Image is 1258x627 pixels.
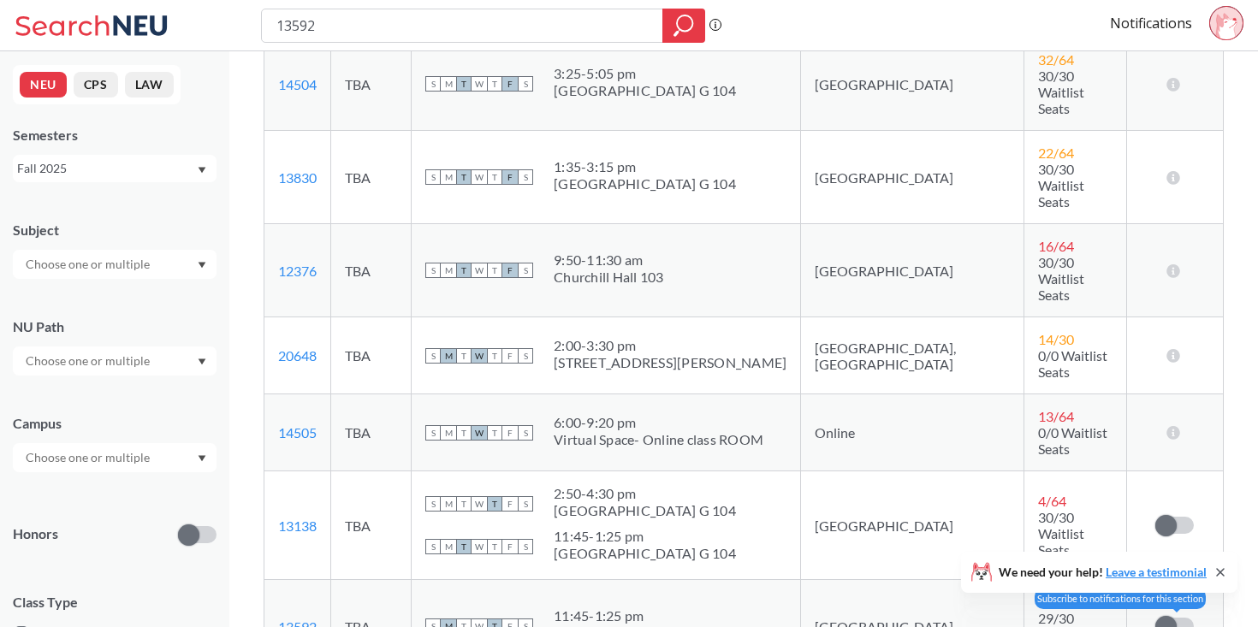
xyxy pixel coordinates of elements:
[487,76,502,92] span: T
[502,263,518,278] span: F
[17,254,161,275] input: Choose one or multiple
[425,263,441,278] span: S
[554,485,736,502] div: 2:50 - 4:30 pm
[17,351,161,371] input: Choose one or multiple
[502,348,518,364] span: F
[425,425,441,441] span: S
[17,159,196,178] div: Fall 2025
[425,76,441,92] span: S
[487,169,502,185] span: T
[554,502,736,519] div: [GEOGRAPHIC_DATA] G 104
[13,250,217,279] div: Dropdown arrow
[801,317,1024,394] td: [GEOGRAPHIC_DATA], [GEOGRAPHIC_DATA]
[1038,424,1107,457] span: 0/0 Waitlist Seats
[1038,509,1084,558] span: 30/30 Waitlist Seats
[518,496,533,512] span: S
[518,263,533,278] span: S
[801,131,1024,224] td: [GEOGRAPHIC_DATA]
[1110,14,1192,33] a: Notifications
[198,358,206,365] svg: Dropdown arrow
[425,539,441,554] span: S
[456,539,472,554] span: T
[801,471,1024,580] td: [GEOGRAPHIC_DATA]
[1038,145,1074,161] span: 22 / 64
[487,425,502,441] span: T
[441,539,456,554] span: M
[13,126,217,145] div: Semesters
[441,263,456,278] span: M
[441,496,456,512] span: M
[999,566,1207,578] span: We need your help!
[518,169,533,185] span: S
[278,263,317,279] a: 12376
[487,496,502,512] span: T
[456,425,472,441] span: T
[456,263,472,278] span: T
[425,496,441,512] span: S
[1038,161,1084,210] span: 30/30 Waitlist Seats
[554,354,786,371] div: [STREET_ADDRESS][PERSON_NAME]
[74,72,118,98] button: CPS
[441,348,456,364] span: M
[13,221,217,240] div: Subject
[502,496,518,512] span: F
[441,169,456,185] span: M
[502,76,518,92] span: F
[1038,594,1066,610] span: 0 / 64
[331,317,412,394] td: TBA
[456,496,472,512] span: T
[17,447,161,468] input: Choose one or multiple
[487,263,502,278] span: T
[801,38,1024,131] td: [GEOGRAPHIC_DATA]
[472,496,487,512] span: W
[554,251,664,269] div: 9:50 - 11:30 am
[278,424,317,441] a: 14505
[1038,68,1084,116] span: 30/30 Waitlist Seats
[502,539,518,554] span: F
[198,455,206,462] svg: Dropdown arrow
[425,169,441,185] span: S
[13,155,217,182] div: Fall 2025Dropdown arrow
[331,394,412,471] td: TBA
[487,348,502,364] span: T
[518,425,533,441] span: S
[472,425,487,441] span: W
[502,169,518,185] span: F
[441,425,456,441] span: M
[472,348,487,364] span: W
[425,348,441,364] span: S
[1106,565,1207,579] a: Leave a testimonial
[456,348,472,364] span: T
[554,82,736,99] div: [GEOGRAPHIC_DATA] G 104
[13,524,58,544] p: Honors
[554,337,786,354] div: 2:00 - 3:30 pm
[554,528,736,545] div: 11:45 - 1:25 pm
[13,317,217,336] div: NU Path
[554,431,763,448] div: Virtual Space- Online class ROOM
[472,539,487,554] span: W
[662,9,705,43] div: magnifying glass
[554,607,666,624] div: 11:45 - 1:25 pm
[1038,493,1066,509] span: 4 / 64
[472,263,487,278] span: W
[13,414,217,433] div: Campus
[801,394,1024,471] td: Online
[472,76,487,92] span: W
[518,539,533,554] span: S
[518,348,533,364] span: S
[331,131,412,224] td: TBA
[1038,347,1107,380] span: 0/0 Waitlist Seats
[502,425,518,441] span: F
[441,76,456,92] span: M
[1038,331,1074,347] span: 14 / 30
[554,414,763,431] div: 6:00 - 9:20 pm
[278,169,317,186] a: 13830
[13,346,217,376] div: Dropdown arrow
[13,593,217,612] span: Class Type
[275,11,650,40] input: Class, professor, course number, "phrase"
[554,545,736,562] div: [GEOGRAPHIC_DATA] G 104
[198,262,206,269] svg: Dropdown arrow
[278,518,317,534] a: 13138
[554,158,736,175] div: 1:35 - 3:15 pm
[456,169,472,185] span: T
